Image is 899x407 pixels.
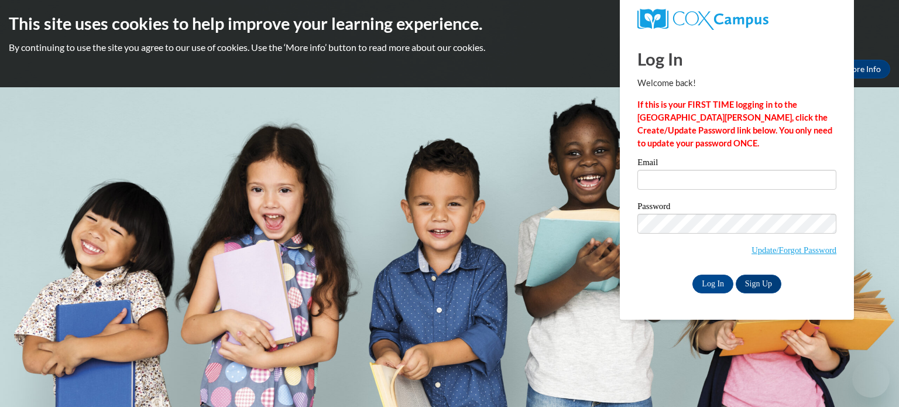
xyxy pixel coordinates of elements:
[736,275,781,293] a: Sign Up
[692,275,733,293] input: Log In
[637,100,832,148] strong: If this is your FIRST TIME logging in to the [GEOGRAPHIC_DATA][PERSON_NAME], click the Create/Upd...
[637,9,836,30] a: COX Campus
[752,245,836,255] a: Update/Forgot Password
[835,60,890,78] a: More Info
[852,360,890,398] iframe: Button to launch messaging window
[637,158,836,170] label: Email
[637,9,768,30] img: COX Campus
[9,12,890,35] h2: This site uses cookies to help improve your learning experience.
[9,41,890,54] p: By continuing to use the site you agree to our use of cookies. Use the ‘More info’ button to read...
[637,47,836,71] h1: Log In
[637,77,836,90] p: Welcome back!
[637,202,836,214] label: Password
